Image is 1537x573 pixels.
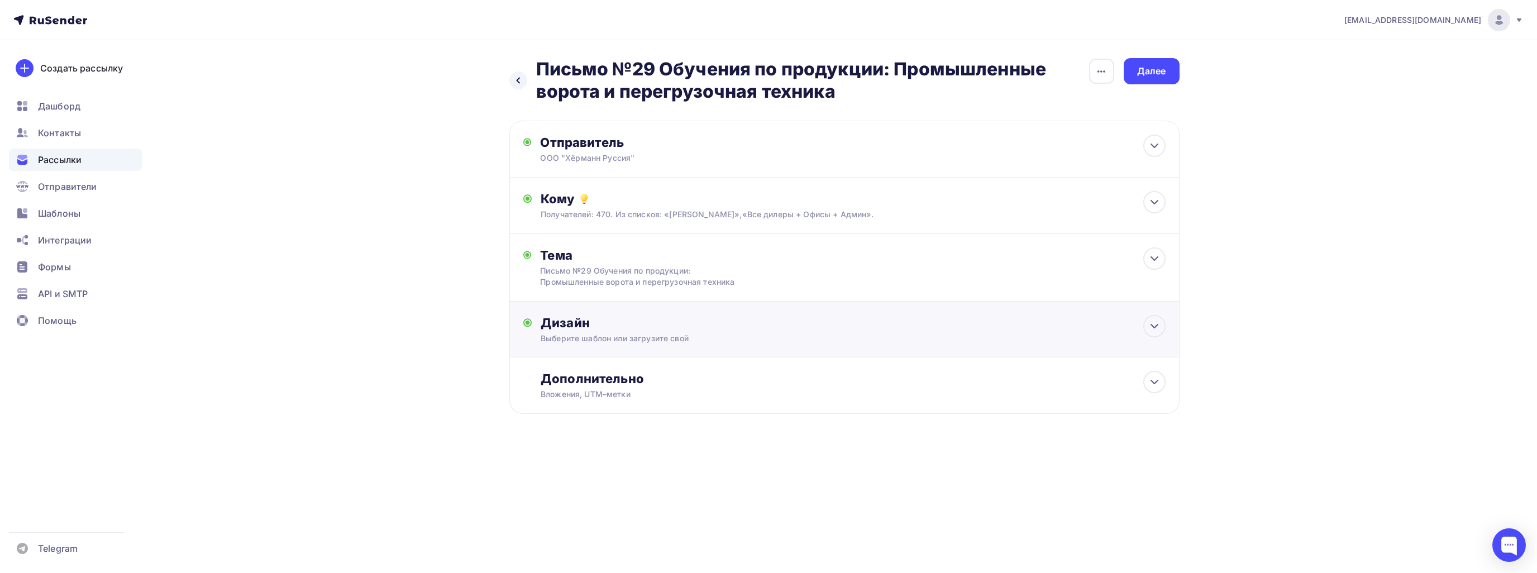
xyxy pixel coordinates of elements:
div: Вложения, UTM–метки [541,389,1103,400]
div: Создать рассылку [40,61,123,75]
span: Шаблоны [38,207,80,220]
span: Интеграции [38,233,92,247]
span: [EMAIL_ADDRESS][DOMAIN_NAME] [1344,15,1481,26]
div: ООО "Хёрманн Руссия" [540,152,758,164]
span: Помощь [38,314,77,327]
span: Рассылки [38,153,82,166]
a: [EMAIL_ADDRESS][DOMAIN_NAME] [1344,9,1524,31]
a: Рассылки [9,149,142,171]
div: Далее [1137,65,1166,78]
a: Контакты [9,122,142,144]
a: Дашборд [9,95,142,117]
div: Получателей: 470. Из списков: «[PERSON_NAME]»,«Все дилеры + Офисы + Админ». [541,209,1103,220]
a: Шаблоны [9,202,142,225]
span: Отправители [38,180,97,193]
div: Дизайн [541,315,1165,331]
div: Письмо №29 Обучения по продукции: Промышленные ворота и перегрузочная техника [540,265,739,288]
span: Контакты [38,126,81,140]
div: Отправитель [540,135,782,150]
h2: Письмо №29 Обучения по продукции: Промышленные ворота и перегрузочная техника [536,58,1089,103]
span: Telegram [38,542,78,555]
div: Дополнительно [541,371,1165,386]
div: Кому [541,191,1165,207]
div: Тема [540,247,761,263]
span: Формы [38,260,71,274]
a: Отправители [9,175,142,198]
div: Выберите шаблон или загрузите свой [541,333,1103,344]
span: Дашборд [38,99,80,113]
a: Формы [9,256,142,278]
span: API и SMTP [38,287,88,300]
